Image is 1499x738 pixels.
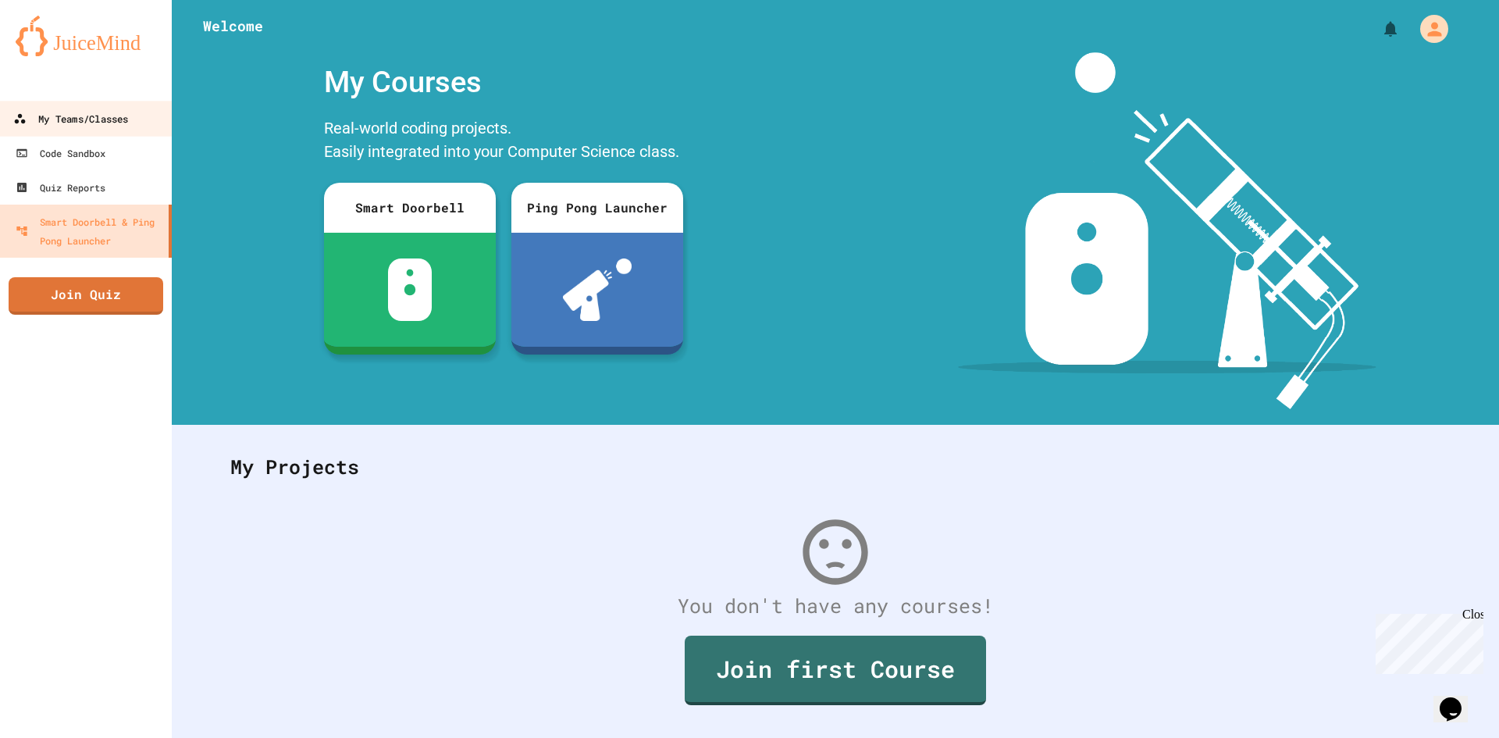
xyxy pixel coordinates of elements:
img: sdb-white.svg [388,258,433,321]
a: Join first Course [685,636,986,705]
iframe: chat widget [1369,608,1483,674]
div: Smart Doorbell [324,183,496,233]
div: My Account [1404,11,1452,47]
iframe: chat widget [1433,676,1483,722]
div: My Teams/Classes [13,109,128,129]
div: Code Sandbox [16,144,105,162]
div: Ping Pong Launcher [511,183,683,233]
div: My Projects [215,437,1456,497]
img: banner-image-my-projects.png [958,52,1376,409]
img: ppl-with-ball.png [563,258,632,321]
div: You don't have any courses! [215,591,1456,621]
a: Join Quiz [9,277,163,315]
div: My Courses [316,52,691,112]
div: Quiz Reports [16,178,105,197]
div: Smart Doorbell & Ping Pong Launcher [16,212,162,250]
div: Chat with us now!Close [6,6,108,99]
div: My Notifications [1352,16,1404,42]
div: Real-world coding projects. Easily integrated into your Computer Science class. [316,112,691,171]
img: logo-orange.svg [16,16,156,56]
